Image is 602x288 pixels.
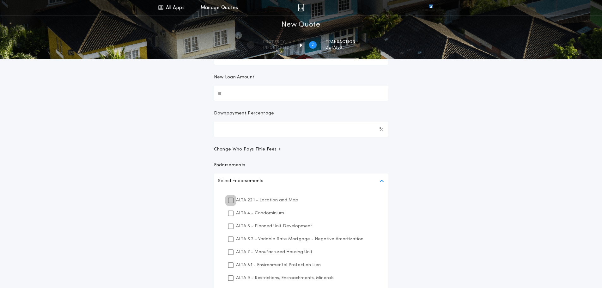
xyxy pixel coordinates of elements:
p: ALTA 4 - Condominium [236,210,284,217]
p: New Loan Amount [214,74,255,81]
input: Downpayment Percentage [214,122,388,137]
h1: New Quote [282,20,320,30]
p: ALTA 6.2 - Variable Rate Mortgage - Negative Amortization [236,236,363,242]
p: ALTA 5 - Planned Unit Development [236,223,312,230]
img: vs-icon [417,4,444,11]
span: Property [263,40,293,45]
button: Change Who Pays Title Fees [214,146,388,153]
span: information [263,45,293,50]
p: Select Endorsements [218,177,263,185]
img: img [298,4,304,11]
p: ALTA 22.1 - Location and Map [236,197,298,204]
p: ALTA 9 - Restrictions, Encroachments, Minerals [236,275,334,281]
span: Transaction [325,40,356,45]
h2: 2 [312,42,314,47]
p: Endorsements [214,162,388,169]
button: Select Endorsements [214,174,388,189]
p: ALTA 8.1 - Environmental Protection Lien [236,262,321,268]
span: Change Who Pays Title Fees [214,146,282,153]
span: details [325,45,356,50]
p: ALTA 7 - Manufactured Housing Unit [236,249,313,255]
input: New Loan Amount [214,86,388,101]
p: Downpayment Percentage [214,110,274,117]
